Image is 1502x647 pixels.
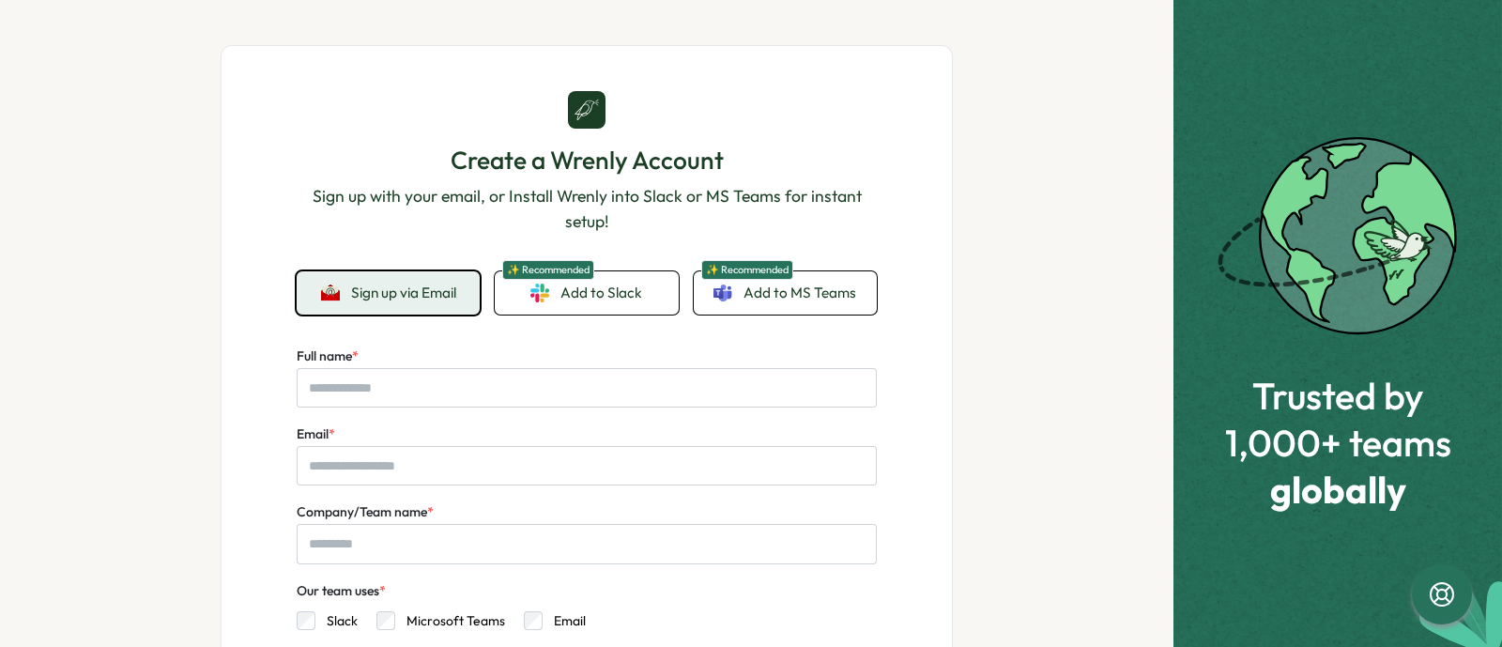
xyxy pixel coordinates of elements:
[297,581,386,602] div: Our team uses
[701,260,793,280] span: ✨ Recommended
[395,611,505,630] label: Microsoft Teams
[1225,375,1451,416] span: Trusted by
[560,283,642,303] span: Add to Slack
[297,271,480,315] button: Sign up via Email
[694,271,877,315] a: ✨ RecommendedAdd to MS Teams
[543,611,586,630] label: Email
[297,144,877,177] h1: Create a Wrenly Account
[297,347,359,367] label: Full name
[351,285,456,301] span: Sign up via Email
[495,271,678,315] a: ✨ RecommendedAdd to Slack
[1225,422,1451,463] span: 1,000+ teams
[1225,469,1451,510] span: globally
[502,260,594,280] span: ✨ Recommended
[297,184,877,234] p: Sign up with your email, or Install Wrenly into Slack or MS Teams for instant setup!
[315,611,358,630] label: Slack
[297,502,434,523] label: Company/Team name
[743,283,856,303] span: Add to MS Teams
[297,424,335,445] label: Email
